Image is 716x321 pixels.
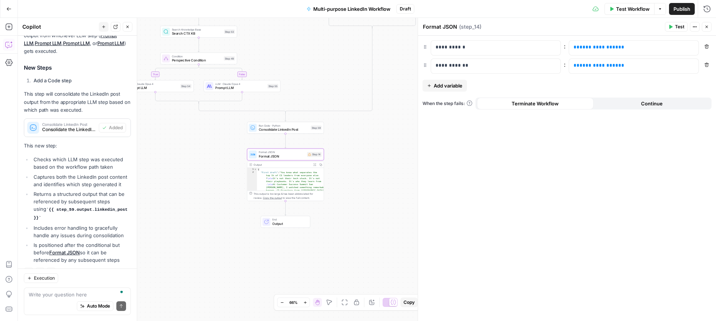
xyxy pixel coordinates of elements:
span: Run Code · Python [259,124,309,128]
button: Auto Mode [77,301,113,311]
textarea: To enrich screen reader interactions, please activate Accessibility in Grammarly extension settings [29,291,126,298]
span: LLM · Claude Opus 4 [215,82,265,86]
div: Format JSONFormat JSONStep 14Output{ "First draft":"You know what separates the top 1% of CS lead... [247,149,324,201]
span: ( step_14 ) [459,23,481,31]
g: Edge from step_54 to step_49-conditional-end [156,92,199,104]
span: Copy the output [263,196,282,199]
div: Step 53 [224,29,235,34]
h3: New Steps [24,63,131,73]
li: Captures both the LinkedIn post content and identifies which step generated it [32,173,131,188]
span: Execution [34,275,55,282]
g: Edge from step_49-conditional-end to step_23-conditional-end [199,102,286,114]
span: Test Workflow [616,5,650,13]
g: Edge from step_14 to end [285,201,286,216]
span: Multi-purpose LinkedIn Workflow [313,5,390,13]
a: Format JSON [49,250,80,255]
button: Continue [594,98,710,109]
a: Prompt LLM [63,40,90,46]
span: Draft [400,6,411,12]
span: Toggle code folding, rows 1 through 3 [254,168,257,171]
div: Copilot [22,23,97,31]
code: {{ step_59.output.linkedin_post }} [34,207,128,220]
a: Prompt LLM [35,40,62,46]
span: Perspective Condition [172,58,222,63]
div: LLM · Claude Opus 4Prompt LLMStep 55 [204,80,280,92]
g: Edge from step_49 to step_54 [155,64,199,80]
li: Checks which LLM step was executed based on the workflow path taken [32,156,131,171]
div: Step 49 [224,56,235,61]
span: Terminate Workflow [512,100,559,107]
div: EndOutput [247,216,324,228]
div: Run Code · PythonConsolidate LinkedIn PostStep 59 [247,122,324,134]
p: This step will consolidate the LinkedIn post output from the appropriate LLM step based on which ... [24,90,131,114]
div: This output is too large & has been abbreviated for review. to view the full content. [254,192,321,200]
li: Includes error handling to gracefully handle any issues during consolidation [32,224,131,239]
div: 1 [247,168,257,171]
button: Test [665,22,688,32]
span: Search CTX KB [172,31,222,36]
span: LLM · Claude Opus 4 [129,82,179,86]
g: Edge from step_53 to step_49 [198,38,200,52]
span: Consolidate LinkedIn Post [259,127,309,132]
span: Format JSON [259,154,305,159]
g: Edge from step_57 to step_50-conditional-end [329,17,372,28]
div: Step 54 [180,84,192,88]
button: Add variable [423,80,467,92]
span: Added [109,124,123,131]
button: Test Workflow [604,3,654,15]
span: Test [675,23,684,30]
a: Prompt LLM [97,40,124,46]
g: Edge from step_50-conditional-end to step_23-conditional-end [286,27,373,113]
span: Auto Mode [87,303,110,309]
div: Step 14 [307,152,321,157]
span: 66% [289,299,298,305]
textarea: Format JSON [423,23,457,31]
div: Step 55 [267,84,278,88]
span: : [564,60,566,69]
li: Is positioned after the conditional but before so it can be referenced by any subsequent steps [32,241,131,264]
button: Publish [669,3,695,15]
div: 2 [247,171,257,272]
div: Output [254,163,310,167]
span: Consolidate the LinkedIn post output from the executed LLM step [42,126,96,133]
span: Prompt LLM [215,85,265,90]
g: Edge from step_49 to step_55 [199,64,243,80]
button: Added [99,123,126,133]
button: Copy [401,298,418,307]
strong: Add a Code step [34,77,72,83]
span: Search Knowledge Base [172,28,222,32]
g: Edge from step_2 to step_53 [198,11,200,25]
button: Multi-purpose LinkedIn Workflow [302,3,395,15]
div: Step 59 [311,125,321,130]
span: Add variable [434,82,462,89]
button: Execution [24,273,58,283]
g: Edge from step_23-conditional-end to step_59 [285,112,286,121]
span: End [272,217,306,222]
span: Copy [403,299,415,306]
div: ConditionPerspective ConditionStep 49 [160,53,237,64]
div: Search Knowledge BaseSearch CTX KBStep 53 [160,26,237,38]
span: Consolidate LinkedIn Post [42,123,96,126]
span: Condition [172,54,222,58]
span: Continue [641,100,663,107]
li: Returns a structured output that can be referenced by subsequent steps using [32,190,131,222]
a: When the step fails: [423,100,472,107]
g: Edge from step_58 to step_50-conditional-end [372,17,415,28]
span: Publish [673,5,690,13]
span: Format JSON [259,150,305,154]
div: LLM · Claude Opus 4Prompt LLMStep 54 [117,80,194,92]
span: : [564,42,566,51]
span: Prompt LLM [129,85,179,90]
g: Edge from step_59 to step_14 [285,134,286,148]
span: Output [272,221,306,226]
p: I'll help you add a new step after that consolidates the LinkedIn post output from whichever LLM ... [24,16,131,55]
p: This new step: [24,142,131,150]
g: Edge from step_55 to step_49-conditional-end [199,92,242,104]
